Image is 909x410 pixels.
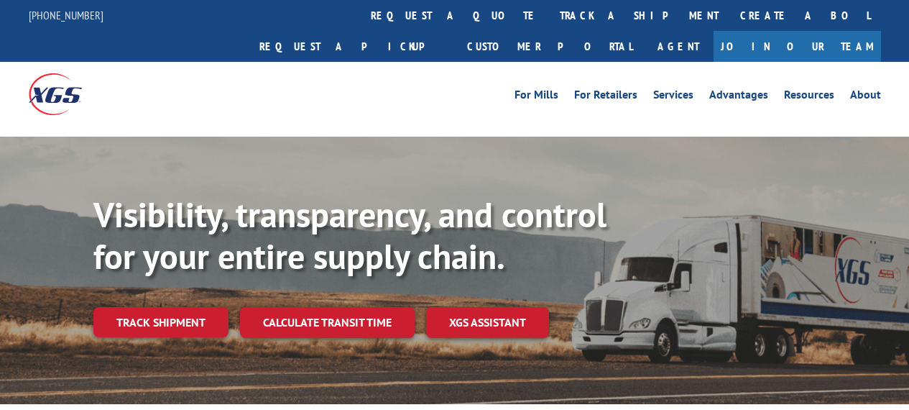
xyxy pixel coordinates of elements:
a: Resources [784,89,834,105]
a: Advantages [709,89,768,105]
a: [PHONE_NUMBER] [29,8,103,22]
a: Customer Portal [456,31,643,62]
a: For Retailers [574,89,637,105]
a: Track shipment [93,307,229,337]
a: Calculate transit time [240,307,415,338]
a: About [850,89,881,105]
a: For Mills [515,89,558,105]
a: Agent [643,31,714,62]
a: Join Our Team [714,31,881,62]
b: Visibility, transparency, and control for your entire supply chain. [93,192,606,278]
a: Request a pickup [249,31,456,62]
a: Services [653,89,693,105]
a: XGS ASSISTANT [426,307,549,338]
